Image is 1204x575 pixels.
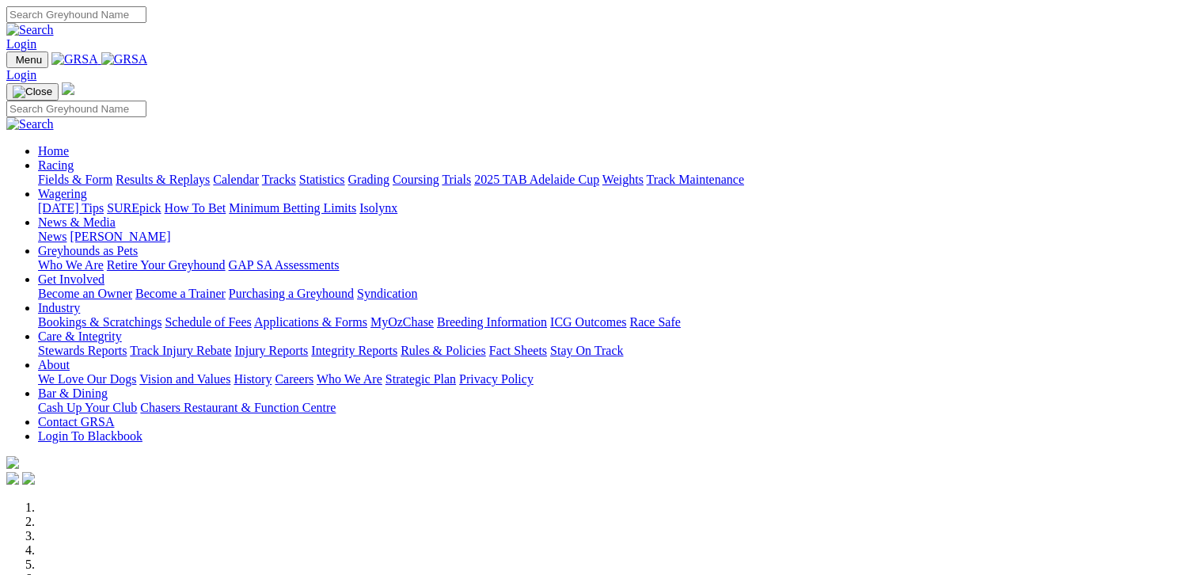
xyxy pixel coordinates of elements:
a: Purchasing a Greyhound [229,287,354,300]
a: News [38,230,66,243]
a: Fact Sheets [489,344,547,357]
a: Privacy Policy [459,372,534,386]
a: ICG Outcomes [550,315,626,329]
img: GRSA [51,52,98,67]
a: Vision and Values [139,372,230,386]
div: Industry [38,315,1198,329]
a: About [38,358,70,371]
img: facebook.svg [6,472,19,485]
a: Login To Blackbook [38,429,142,443]
div: Wagering [38,201,1198,215]
a: Industry [38,301,80,314]
a: Login [6,68,36,82]
img: twitter.svg [22,472,35,485]
button: Toggle navigation [6,51,48,68]
a: 2025 TAB Adelaide Cup [474,173,599,186]
a: Retire Your Greyhound [107,258,226,272]
a: Grading [348,173,389,186]
a: Careers [275,372,313,386]
a: Login [6,37,36,51]
a: Get Involved [38,272,104,286]
a: Isolynx [359,201,397,215]
a: Become a Trainer [135,287,226,300]
a: Results & Replays [116,173,210,186]
img: Close [13,86,52,98]
a: Care & Integrity [38,329,122,343]
a: Syndication [357,287,417,300]
a: Racing [38,158,74,172]
a: Stay On Track [550,344,623,357]
a: We Love Our Dogs [38,372,136,386]
input: Search [6,6,146,23]
img: logo-grsa-white.png [6,456,19,469]
a: Coursing [393,173,439,186]
a: Strategic Plan [386,372,456,386]
div: Greyhounds as Pets [38,258,1198,272]
a: How To Bet [165,201,226,215]
span: Menu [16,54,42,66]
div: Bar & Dining [38,401,1198,415]
img: GRSA [101,52,148,67]
a: GAP SA Assessments [229,258,340,272]
a: Trials [442,173,471,186]
a: Minimum Betting Limits [229,201,356,215]
a: Schedule of Fees [165,315,251,329]
div: Racing [38,173,1198,187]
a: [PERSON_NAME] [70,230,170,243]
a: Cash Up Your Club [38,401,137,414]
a: Chasers Restaurant & Function Centre [140,401,336,414]
a: Rules & Policies [401,344,486,357]
a: Race Safe [629,315,680,329]
a: Fields & Form [38,173,112,186]
button: Toggle navigation [6,83,59,101]
div: News & Media [38,230,1198,244]
img: Search [6,117,54,131]
a: Home [38,144,69,158]
a: Injury Reports [234,344,308,357]
a: SUREpick [107,201,161,215]
img: Search [6,23,54,37]
a: Breeding Information [437,315,547,329]
a: Wagering [38,187,87,200]
a: Track Maintenance [647,173,744,186]
a: News & Media [38,215,116,229]
input: Search [6,101,146,117]
div: Get Involved [38,287,1198,301]
div: About [38,372,1198,387]
a: Track Injury Rebate [130,344,231,357]
a: Applications & Forms [254,315,367,329]
a: MyOzChase [370,315,434,329]
a: Bar & Dining [38,387,108,400]
img: logo-grsa-white.png [62,82,74,95]
a: Who We Are [38,258,104,272]
a: Become an Owner [38,287,132,300]
div: Care & Integrity [38,344,1198,358]
a: [DATE] Tips [38,201,104,215]
a: Greyhounds as Pets [38,244,138,257]
a: Statistics [299,173,345,186]
a: History [234,372,272,386]
a: Contact GRSA [38,415,114,428]
a: Who We Are [317,372,382,386]
a: Bookings & Scratchings [38,315,161,329]
a: Tracks [262,173,296,186]
a: Calendar [213,173,259,186]
a: Weights [602,173,644,186]
a: Stewards Reports [38,344,127,357]
a: Integrity Reports [311,344,397,357]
